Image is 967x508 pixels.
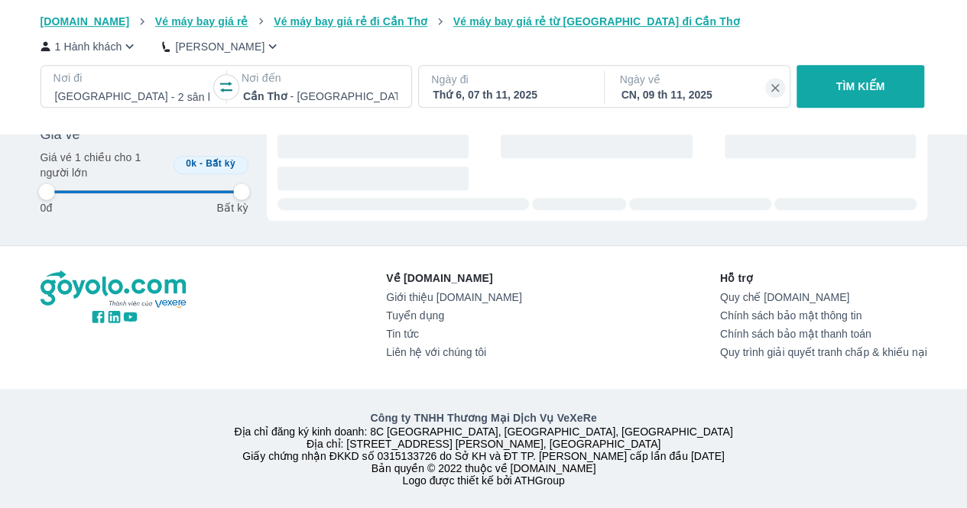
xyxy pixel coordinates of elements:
[720,328,927,340] a: Chính sách bảo mật thanh toán
[621,87,776,102] div: CN, 09 th 11, 2025
[200,158,203,169] span: -
[720,346,927,358] a: Quy trình giải quyết tranh chấp & khiếu nại
[162,38,281,54] button: [PERSON_NAME]
[186,158,196,169] span: 0k
[720,309,927,322] a: Chính sách bảo mật thông tin
[41,14,927,29] nav: breadcrumb
[41,270,189,309] img: logo
[386,346,521,358] a: Liên hệ với chúng tôi
[41,15,130,28] span: [DOMAIN_NAME]
[55,39,122,54] p: 1 Hành khách
[453,15,740,28] span: Vé máy bay giá rẻ từ [GEOGRAPHIC_DATA] đi Cần Thơ
[41,150,167,180] p: Giá vé 1 chiều cho 1 người lớn
[41,125,80,144] span: Giá vé
[41,38,138,54] button: 1 Hành khách
[41,200,53,215] p: 0đ
[206,158,235,169] span: Bất kỳ
[431,72,589,87] p: Ngày đi
[216,200,248,215] p: Bất kỳ
[175,39,264,54] p: [PERSON_NAME]
[54,70,211,86] p: Nơi đi
[836,79,885,94] p: TÌM KIẾM
[155,15,248,28] span: Vé máy bay giá rẻ
[274,15,427,28] span: Vé máy bay giá rẻ đi Cần Thơ
[720,291,927,303] a: Quy chế [DOMAIN_NAME]
[720,270,927,286] p: Hỗ trợ
[620,72,777,87] p: Ngày về
[797,65,924,108] button: TÌM KIẾM
[386,291,521,303] a: Giới thiệu [DOMAIN_NAME]
[31,410,936,487] div: Địa chỉ đăng ký kinh doanh: 8C [GEOGRAPHIC_DATA], [GEOGRAPHIC_DATA], [GEOGRAPHIC_DATA] Địa chỉ: [...
[433,87,587,102] div: Thứ 6, 07 th 11, 2025
[386,309,521,322] a: Tuyển dụng
[44,410,924,425] p: Công ty TNHH Thương Mại Dịch Vụ VeXeRe
[242,70,399,86] p: Nơi đến
[386,328,521,340] a: Tin tức
[386,270,521,286] p: Về [DOMAIN_NAME]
